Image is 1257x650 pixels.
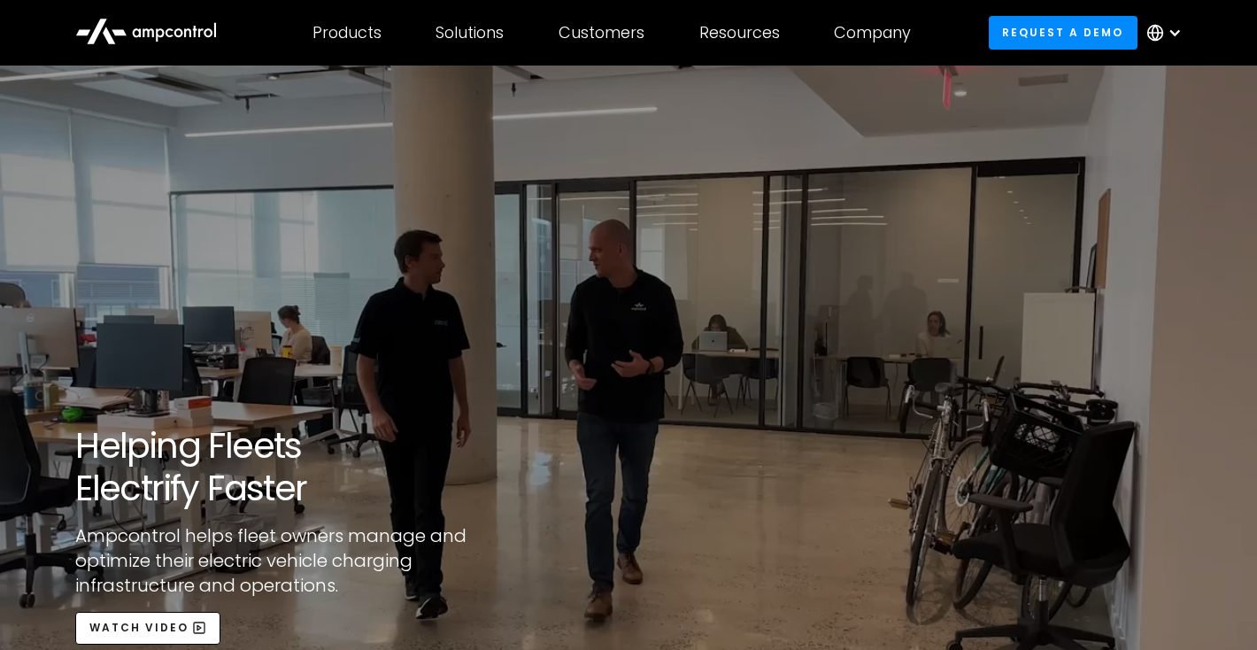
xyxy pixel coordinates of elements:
[559,23,644,43] div: Customers
[312,23,382,43] div: Products
[699,23,780,43] div: Resources
[834,23,911,43] div: Company
[436,23,504,43] div: Solutions
[989,16,1137,49] a: Request a demo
